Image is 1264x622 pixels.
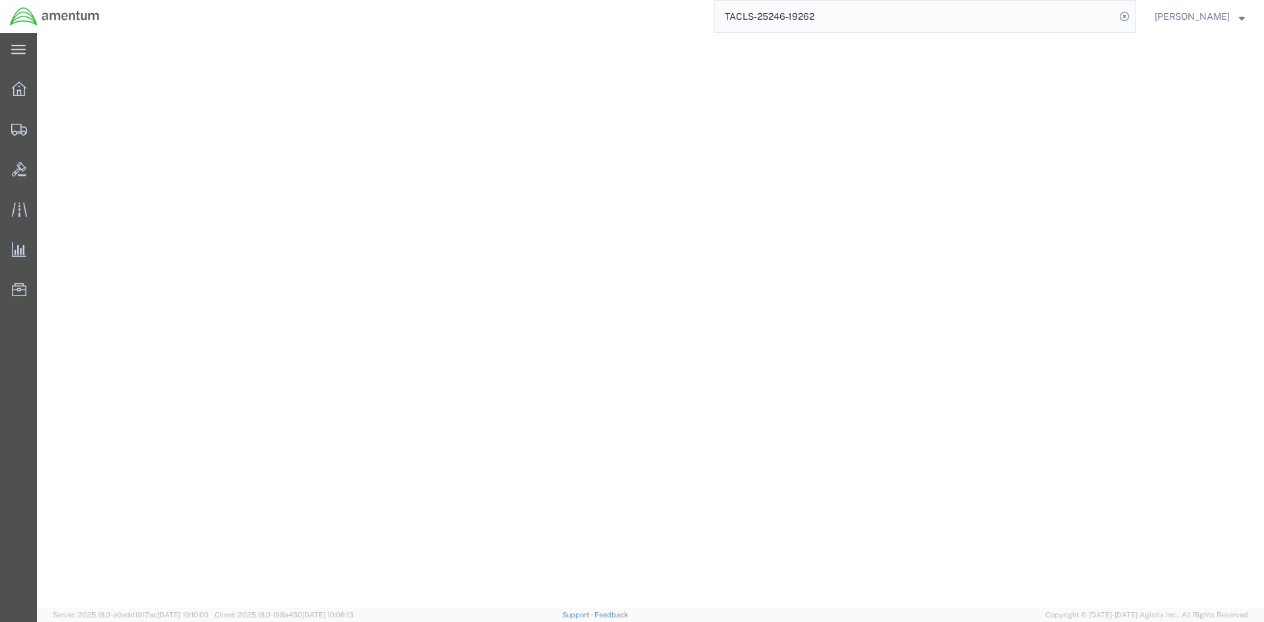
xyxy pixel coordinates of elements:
[302,611,354,619] span: [DATE] 10:06:13
[215,611,354,619] span: Client: 2025.18.0-198a450
[53,611,209,619] span: Server: 2025.18.0-a0edd1917ac
[157,611,209,619] span: [DATE] 10:10:00
[37,33,1264,608] iframe: FS Legacy Container
[1045,609,1248,621] span: Copyright © [DATE]-[DATE] Agistix Inc., All Rights Reserved
[562,611,595,619] a: Support
[1154,9,1246,24] button: [PERSON_NAME]
[1155,9,1230,24] span: Jessica White
[715,1,1115,32] input: Search for shipment number, reference number
[594,611,628,619] a: Feedback
[9,7,100,26] img: logo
